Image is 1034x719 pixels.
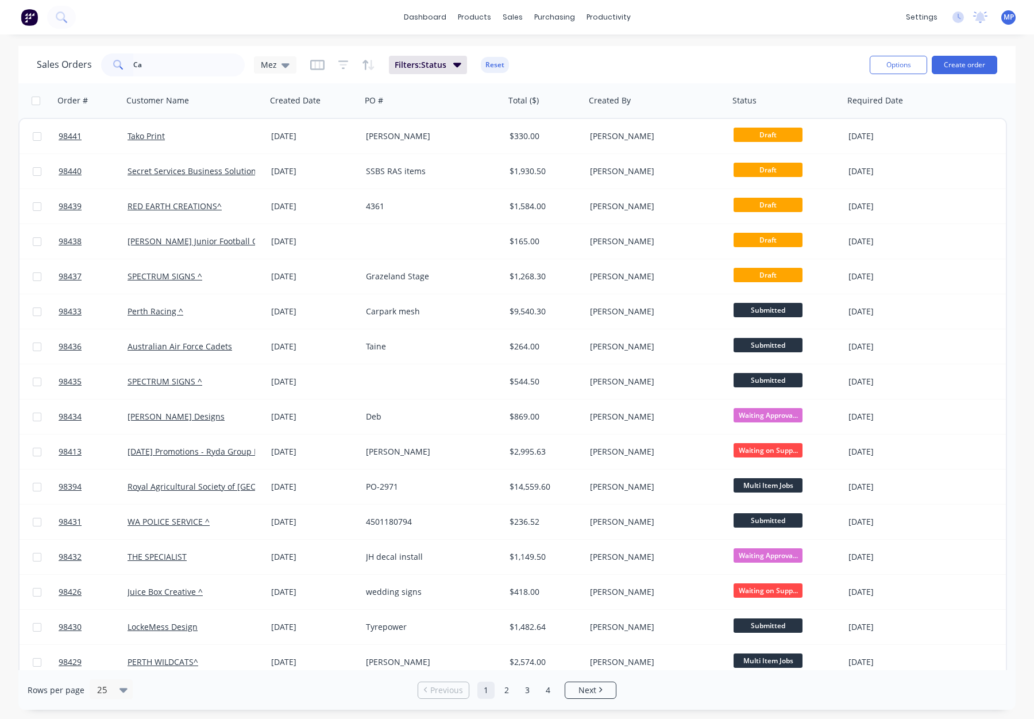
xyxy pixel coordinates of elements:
div: [PERSON_NAME] [590,551,717,563]
div: Status [732,95,757,106]
a: Page 4 [539,682,557,699]
div: [DATE] [271,376,357,387]
div: Deb [366,411,493,422]
div: [PERSON_NAME] [590,376,717,387]
div: Grazeland Stage [366,271,493,282]
span: Waiting on Supp... [734,443,802,457]
a: 98432 [59,540,128,574]
div: Created Date [270,95,321,106]
div: Total ($) [508,95,539,106]
div: [PERSON_NAME] [590,656,717,668]
span: MP [1004,12,1014,22]
span: Rows per page [28,685,84,696]
div: $544.50 [510,376,577,387]
div: [DATE] [271,411,357,422]
div: [DATE] [848,656,940,668]
a: 98429 [59,645,128,679]
div: [DATE] [271,130,357,142]
div: [DATE] [848,271,940,282]
a: 98435 [59,364,128,399]
a: 98440 [59,154,128,189]
div: [DATE] [271,656,357,668]
span: 98433 [59,306,82,317]
div: [PERSON_NAME] [590,166,717,177]
h1: Sales Orders [37,59,92,70]
a: Page 3 [519,682,536,699]
a: [DATE] Promotions - Ryda Group Pty Ltd * [128,446,287,457]
a: 98433 [59,294,128,329]
span: Waiting on Supp... [734,583,802,598]
div: [PERSON_NAME] [590,201,717,212]
div: SSBS RAS items [366,166,493,177]
div: $1,149.50 [510,551,577,563]
div: [DATE] [271,306,357,317]
div: [PERSON_NAME] [590,586,717,598]
a: 98394 [59,470,128,504]
span: 98434 [59,411,82,422]
span: Multi Item Jobs [734,478,802,493]
span: 98426 [59,586,82,598]
img: Factory [21,9,38,26]
div: products [452,9,497,26]
div: [DATE] [848,130,940,142]
span: 98432 [59,551,82,563]
a: RED EARTH CREATIONS^ [128,201,222,212]
a: Page 1 is your current page [477,682,495,699]
a: Next page [565,685,616,696]
div: Created By [589,95,631,106]
div: [PERSON_NAME] [590,341,717,352]
span: Submitted [734,373,802,387]
a: 98439 [59,189,128,224]
span: Multi Item Jobs [734,653,802,668]
a: LockeMess Design [128,621,198,632]
div: $264.00 [510,341,577,352]
span: Submitted [734,618,802,633]
ul: Pagination [413,682,621,699]
div: productivity [581,9,636,26]
a: 98434 [59,399,128,434]
div: Taine [366,341,493,352]
span: 98394 [59,481,82,493]
div: [DATE] [271,236,357,247]
span: Draft [734,198,802,212]
div: [DATE] [271,621,357,633]
div: [PERSON_NAME] [590,481,717,493]
span: 98413 [59,446,82,457]
a: Royal Agricultural Society of [GEOGRAPHIC_DATA] [128,481,317,492]
div: $330.00 [510,130,577,142]
div: [DATE] [848,201,940,212]
button: Options [870,56,927,74]
div: [DATE] [271,586,357,598]
div: [DATE] [271,446,357,457]
div: sales [497,9,528,26]
a: Tako Print [128,130,165,141]
div: [DATE] [271,201,357,212]
a: 98441 [59,119,128,153]
a: PERTH WILDCATS^ [128,656,198,667]
a: [PERSON_NAME] Designs [128,411,225,422]
div: [DATE] [271,516,357,528]
a: THE SPECIALIST [128,551,187,562]
div: [PERSON_NAME] [590,306,717,317]
span: 98440 [59,166,82,177]
div: [DATE] [848,446,940,457]
a: Previous page [418,685,469,696]
div: [PERSON_NAME] [590,130,717,142]
div: [PERSON_NAME] [590,271,717,282]
div: [DATE] [848,516,940,528]
button: Filters:Status [389,56,467,74]
div: $1,584.00 [510,201,577,212]
div: 4501180794 [366,516,493,528]
div: [DATE] [848,481,940,493]
div: $1,268.30 [510,271,577,282]
div: [DATE] [848,236,940,247]
a: Secret Services Business Solutions* [128,166,265,176]
div: $418.00 [510,586,577,598]
a: 98426 [59,575,128,609]
button: Reset [481,57,509,73]
span: Waiting Approva... [734,408,802,422]
a: dashboard [398,9,452,26]
div: 4361 [366,201,493,212]
span: 98430 [59,621,82,633]
input: Search... [133,53,245,76]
